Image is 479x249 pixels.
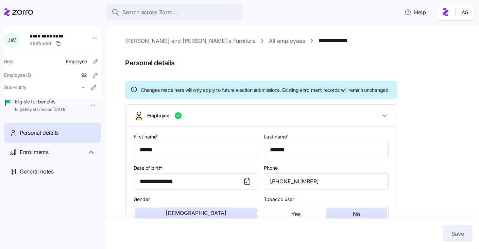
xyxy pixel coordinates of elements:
[122,8,177,17] span: Search across Zorro...
[125,37,255,45] a: [PERSON_NAME] and [PERSON_NAME]'s Furniture
[134,164,164,172] label: Date of birth
[4,72,31,79] span: Employee ID
[264,133,289,140] label: Last name
[7,37,16,43] span: J W
[269,37,305,45] a: All employees
[82,84,84,91] span: -
[291,211,301,217] span: Yes
[81,72,87,79] span: 92
[141,87,389,94] span: Changes made here will only apply to future election submissions. Existing enrollment records wil...
[134,133,159,140] label: First name
[405,8,426,16] span: Help
[125,57,469,69] span: Personal details
[125,105,397,127] button: Employee
[66,58,87,65] span: Employee
[264,196,294,203] label: Tobacco user
[134,196,150,203] label: Gender
[460,7,471,18] img: 5fc55c57e0610270ad857448bea2f2d5
[15,98,67,105] span: Eligible for benefits
[106,4,242,20] button: Search across Zorro...
[264,173,389,189] input: Phone
[443,225,472,242] button: Save
[20,167,54,176] span: General notes
[20,148,48,156] span: Enrollments
[353,211,360,217] span: No
[147,112,169,119] span: Employee
[451,230,464,238] span: Save
[30,40,51,47] span: 266fcd56
[264,164,278,172] label: Phone
[399,5,431,19] button: Help
[20,129,58,137] span: Personal details
[4,58,13,65] span: Role
[15,107,67,113] span: Eligibility started on [DATE]
[4,84,27,91] span: Sub-entity
[166,210,226,216] span: [DEMOGRAPHIC_DATA]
